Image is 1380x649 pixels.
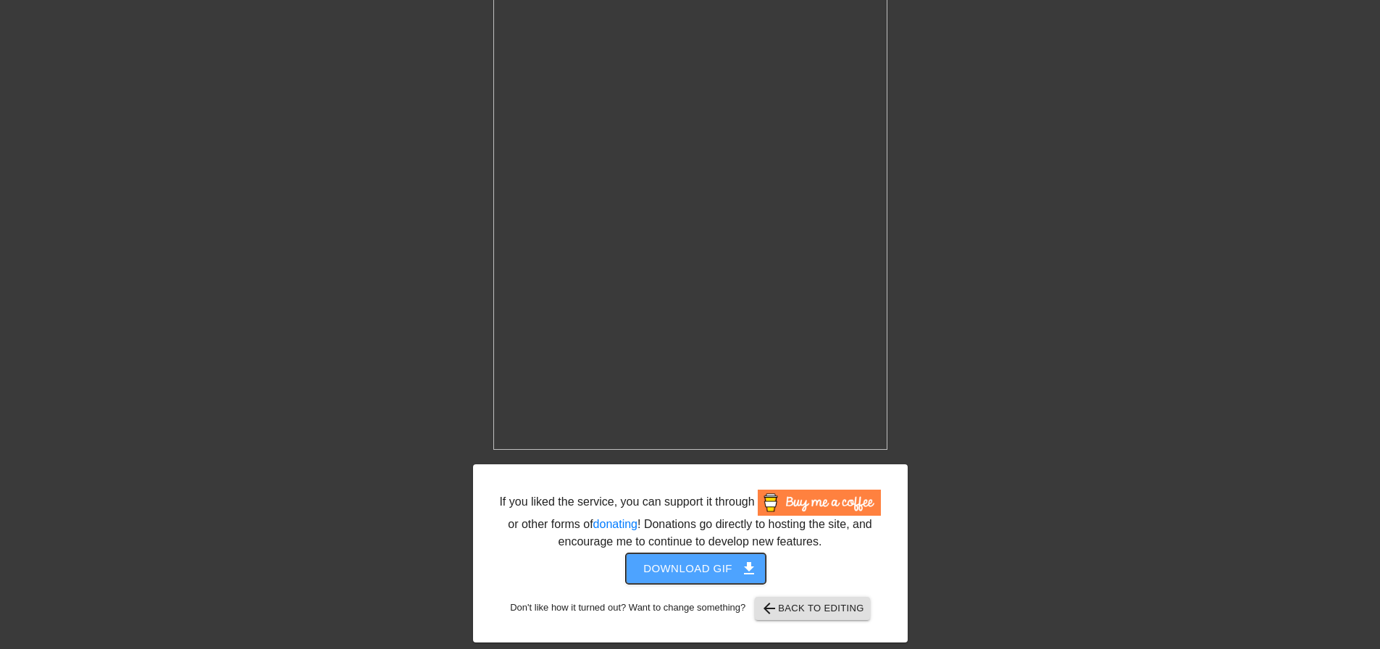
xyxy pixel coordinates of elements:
[626,553,766,584] button: Download gif
[761,600,778,617] span: arrow_back
[761,600,864,617] span: Back to Editing
[643,559,748,578] span: Download gif
[740,560,758,577] span: get_app
[614,561,766,574] a: Download gif
[495,597,885,620] div: Don't like how it turned out? Want to change something?
[593,518,637,530] a: donating
[758,490,881,516] img: Buy Me A Coffee
[498,490,882,550] div: If you liked the service, you can support it through or other forms of ! Donations go directly to...
[755,597,870,620] button: Back to Editing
